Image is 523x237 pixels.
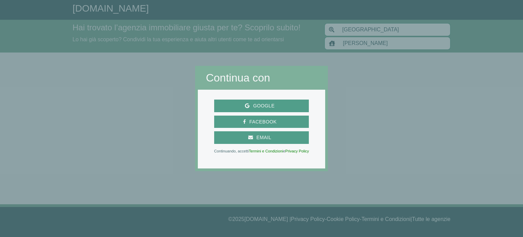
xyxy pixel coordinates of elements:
[253,133,275,142] span: Email
[214,100,309,112] button: Google
[246,118,280,126] span: Facebook
[285,149,309,153] a: Privacy Policy
[214,116,309,128] button: Facebook
[250,102,278,110] span: Google
[206,71,317,84] h2: Continua con
[214,131,309,144] button: Email
[249,149,283,153] a: Termini e Condizioni
[214,149,309,153] p: Continuando, accetti e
